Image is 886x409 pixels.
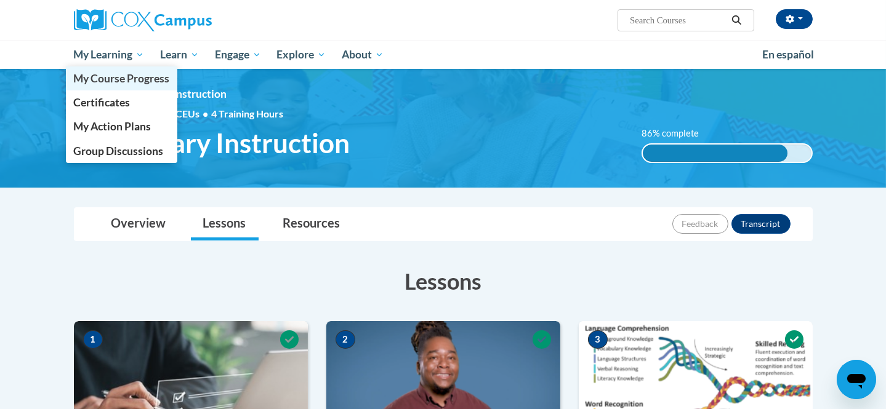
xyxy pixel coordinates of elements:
a: My Learning [66,41,153,69]
a: Resources [271,208,353,240]
a: Explore [268,41,334,69]
a: En español [754,42,822,68]
button: Transcript [731,214,791,234]
a: About [334,41,392,69]
a: Overview [99,208,179,240]
span: My Learning [73,47,144,62]
span: 2 [336,330,355,349]
h3: Lessons [74,266,813,296]
input: Search Courses [629,13,727,28]
a: Learn [152,41,207,69]
span: 3 [588,330,608,349]
span: • [203,108,209,119]
iframe: Button to launch messaging window [837,360,876,399]
button: Account Settings [776,9,813,29]
span: 4 Training Hours [212,108,284,119]
div: 86% complete [643,145,787,162]
span: My Course Progress [73,72,169,85]
div: Main menu [55,41,831,69]
button: Search [727,13,746,28]
a: Cox Campus [74,9,308,31]
span: 0.40 CEUs [155,107,212,121]
span: Vocabulary Instruction [74,127,350,159]
img: Cox Campus [74,9,212,31]
button: Feedback [672,214,728,234]
a: Group Discussions [66,139,178,163]
span: Certificates [73,96,130,109]
label: 86% complete [642,127,712,140]
span: Explore [276,47,326,62]
span: My Action Plans [73,120,151,133]
span: 1 [83,330,103,349]
a: Lessons [191,208,259,240]
a: Engage [207,41,269,69]
a: My Course Progress [66,66,178,90]
span: Group Discussions [73,145,163,157]
span: Engage [215,47,261,62]
span: About [342,47,384,62]
a: My Action Plans [66,114,178,138]
a: Certificates [66,90,178,114]
span: En español [762,48,814,61]
span: Learn [160,47,199,62]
